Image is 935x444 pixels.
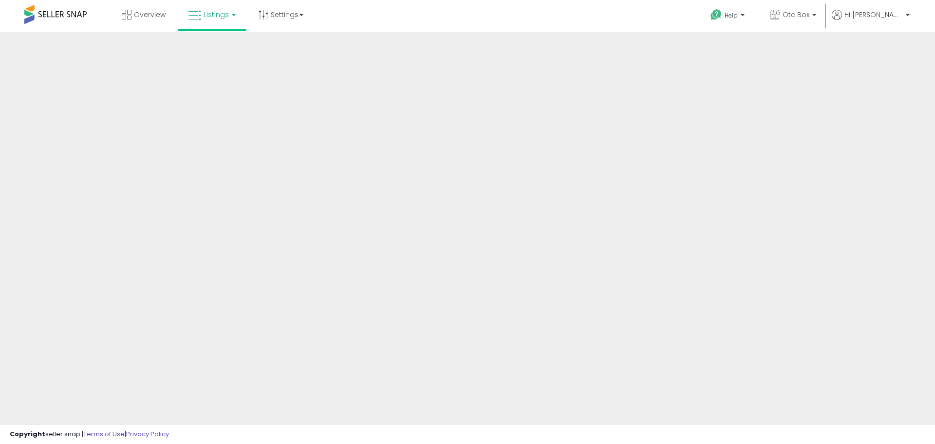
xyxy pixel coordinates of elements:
[204,10,229,19] span: Listings
[10,429,45,439] strong: Copyright
[832,10,910,32] a: Hi [PERSON_NAME]
[725,11,738,19] span: Help
[83,429,125,439] a: Terms of Use
[783,10,809,19] span: Otc Box
[710,9,722,21] i: Get Help
[10,430,169,439] div: seller snap | |
[703,1,754,32] a: Help
[134,10,166,19] span: Overview
[126,429,169,439] a: Privacy Policy
[844,10,903,19] span: Hi [PERSON_NAME]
